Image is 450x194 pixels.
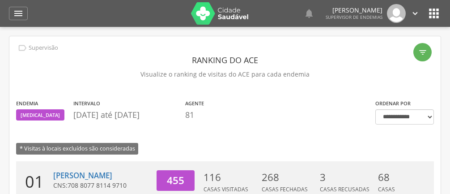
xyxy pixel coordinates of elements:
span: Casas Recusadas [320,185,369,193]
a: [PERSON_NAME] [53,170,112,181]
p: Supervisão [29,44,58,52]
div: Filtro [413,43,432,61]
p: 3 [320,170,374,185]
i:  [410,9,420,18]
p: 116 [204,170,257,185]
p: [PERSON_NAME] [326,7,382,13]
i:  [427,6,441,21]
p: CNS: [53,181,150,190]
label: Intervalo [73,100,100,107]
label: Endemia [16,100,38,107]
span: [MEDICAL_DATA] [21,112,60,119]
p: 268 [262,170,315,185]
span: 708 8077 8114 9710 [68,181,127,190]
header: Ranking do ACE [16,52,434,68]
i:  [304,8,314,19]
i:  [17,43,27,53]
p: 68 [378,170,432,185]
span: 455 [167,173,184,187]
p: 81 [185,109,204,121]
i:  [418,48,427,57]
span: Casas Visitadas [204,185,248,193]
label: Ordenar por [375,100,411,107]
a:  [9,7,28,20]
span: Supervisor de Endemias [326,14,382,20]
i:  [13,8,24,19]
span: Casas Fechadas [262,185,308,193]
span: * Visitas à locais excluídos são consideradas [16,143,138,154]
p: [DATE] até [DATE] [73,109,181,121]
label: Agente [185,100,204,107]
a:  [304,4,314,23]
a:  [410,4,420,23]
p: Visualize o ranking de visitas do ACE para cada endemia [16,68,434,81]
